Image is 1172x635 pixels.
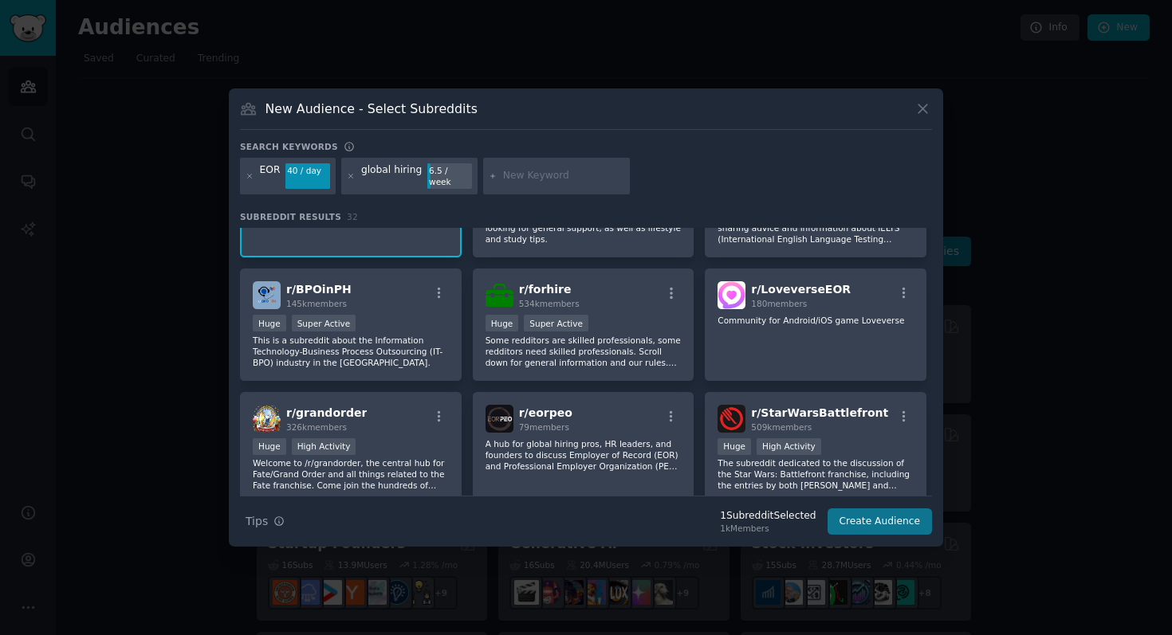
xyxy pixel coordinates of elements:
img: BPOinPH [253,281,281,309]
span: 79 members [519,422,569,432]
span: Tips [246,513,268,530]
div: 1k Members [720,523,816,534]
img: forhire [486,281,513,309]
p: This is a subreddit about the Information Technology-Business Process Outsourcing (IT-BPO) indust... [253,335,449,368]
h3: Search keywords [240,141,338,152]
span: r/ forhire [519,283,572,296]
span: r/ StarWarsBattlefront [751,406,888,419]
button: Tips [240,508,290,535]
div: Super Active [524,315,588,331]
span: 145k members [286,299,347,308]
span: 180 members [751,299,807,308]
span: 32 [347,212,358,221]
button: Create Audience [828,508,933,535]
div: High Activity [292,438,356,455]
div: Super Active [292,315,356,331]
p: This subreddit is for asking questions and sharing advice and information about IELTS (Internatio... [718,211,914,245]
div: 6.5 / week [427,163,472,189]
div: global hiring [361,163,422,189]
h3: New Audience - Select Subreddits [265,100,478,117]
p: The subreddit dedicated to the discussion of the Star Wars: Battlefront franchise, including the ... [718,457,914,491]
img: grandorder [253,405,281,433]
p: A hub for global hiring pros, HR leaders, and founders to discuss Employer of Record (EOR) and Pr... [486,438,682,472]
p: Community for Android/iOS game Loveverse [718,315,914,326]
span: r/ BPOinPH [286,283,352,296]
span: r/ LoveverseEOR [751,283,851,296]
p: This is a subreddit for PA students who are looking for general support, as well as lifestyle and... [486,211,682,245]
img: LoveverseEOR [718,281,745,309]
span: Subreddit Results [240,211,341,222]
input: New Keyword [503,169,624,183]
p: Some redditors are skilled professionals, some redditors need skilled professionals. Scroll down ... [486,335,682,368]
span: 534k members [519,299,580,308]
div: High Activity [757,438,821,455]
div: Huge [253,438,286,455]
img: eorpeo [486,405,513,433]
span: 326k members [286,422,347,432]
div: EOR [260,163,281,189]
p: Welcome to /r/grandorder, the central hub for Fate/Grand Order and all things related to the Fate... [253,457,449,491]
div: Huge [486,315,519,331]
div: Huge [253,315,286,331]
img: StarWarsBattlefront [718,405,745,433]
div: Huge [718,438,751,455]
span: r/ grandorder [286,406,367,419]
div: 1 Subreddit Selected [720,509,816,523]
span: 509k members [751,422,812,432]
span: r/ eorpeo [519,406,572,419]
div: 40 / day [285,163,330,178]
